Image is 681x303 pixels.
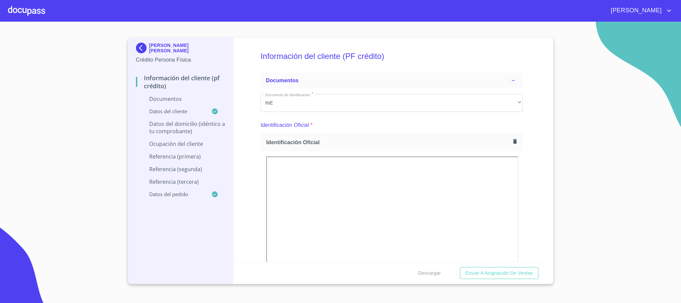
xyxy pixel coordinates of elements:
[149,43,225,53] p: [PERSON_NAME] [PERSON_NAME]
[136,43,225,56] div: [PERSON_NAME] [PERSON_NAME]
[460,267,538,279] button: Enviar a Asignación de Ventas
[136,108,212,115] p: Datos del cliente
[606,5,665,16] span: [PERSON_NAME]
[136,74,225,90] p: Información del cliente (PF crédito)
[266,78,298,83] span: Documentos
[136,140,225,148] p: Ocupación del Cliente
[266,139,511,146] span: Identificación Oficial
[136,95,225,103] p: Documentos
[136,120,225,135] p: Datos del domicilio (idéntico a tu comprobante)
[415,267,443,279] button: Descargar
[136,56,225,64] p: Crédito Persona Física
[261,73,523,89] div: Documentos
[136,43,149,53] img: Docupass spot blue
[261,43,523,70] h5: Información del cliente (PF crédito)
[136,178,225,185] p: Referencia (tercera)
[136,165,225,173] p: Referencia (segunda)
[606,5,673,16] button: account of current user
[418,269,441,277] span: Descargar
[261,94,523,112] div: INE
[465,269,533,277] span: Enviar a Asignación de Ventas
[136,153,225,160] p: Referencia (primera)
[261,121,309,129] p: Identificación Oficial
[136,191,212,197] p: Datos del pedido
